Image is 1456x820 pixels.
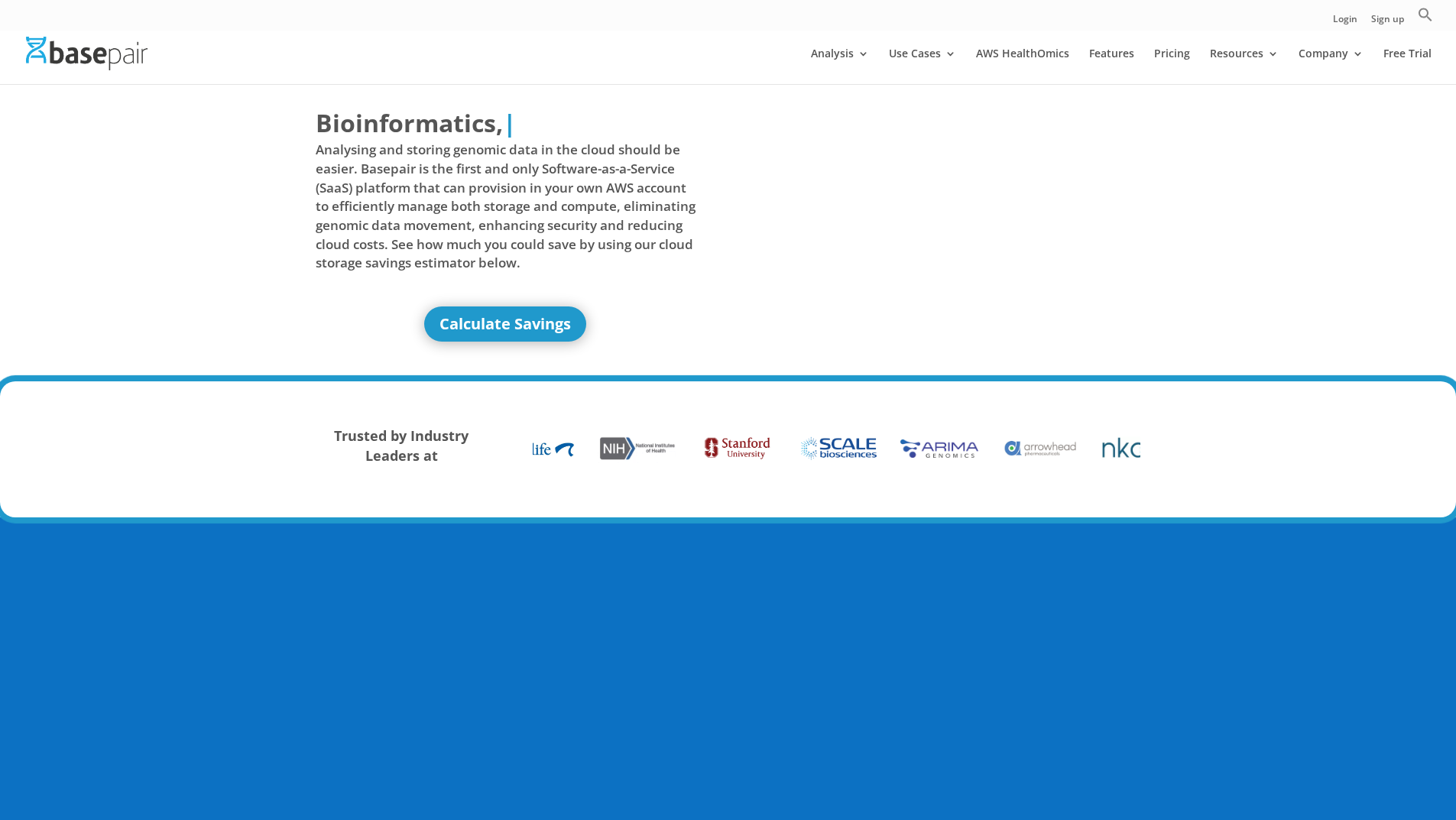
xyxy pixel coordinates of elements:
svg: Search [1418,7,1433,22]
a: Company [1299,48,1364,84]
a: Calculate Savings [424,306,586,342]
a: Features [1089,48,1134,84]
span: Analysing and storing genomic data in the cloud should be easier. Basepair is the first and only ... [316,141,696,272]
img: Basepair [26,37,148,70]
iframe: Basepair - NGS Analysis Simplified [740,105,1120,319]
strong: Trusted by Industry Leaders at [334,426,469,465]
a: Login [1333,15,1357,31]
a: Analysis [811,48,869,84]
a: Sign up [1371,15,1404,31]
a: Free Trial [1383,48,1432,84]
a: Use Cases [889,48,956,84]
a: Pricing [1154,48,1190,84]
a: Resources [1210,48,1279,84]
a: Search Icon Link [1418,7,1433,31]
a: AWS HealthOmics [976,48,1069,84]
span: Bioinformatics, [316,105,503,141]
span: | [503,106,517,139]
